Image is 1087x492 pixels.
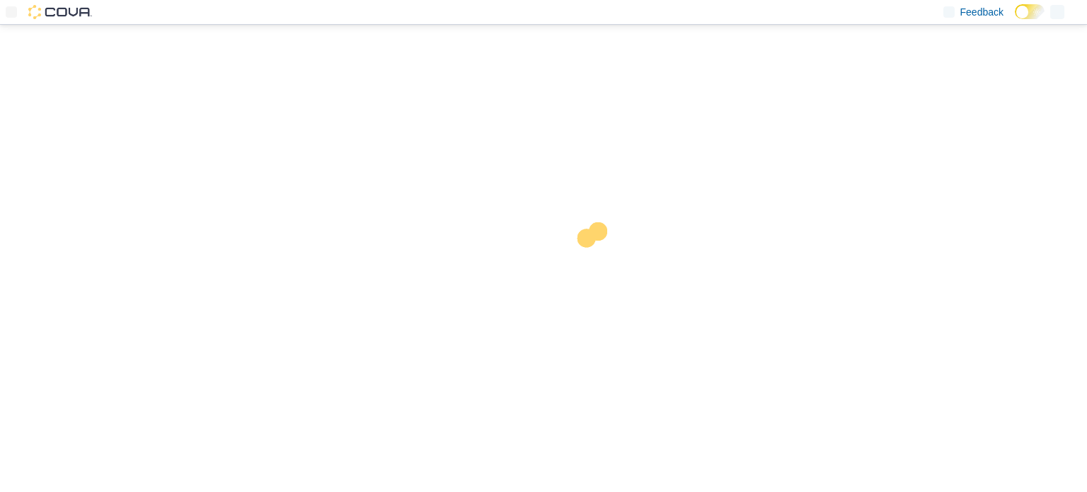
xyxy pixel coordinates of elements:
[28,5,92,19] img: Cova
[543,212,650,318] img: cova-loader
[960,5,1003,19] span: Feedback
[1015,19,1016,20] span: Dark Mode
[1015,4,1045,19] input: Dark Mode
